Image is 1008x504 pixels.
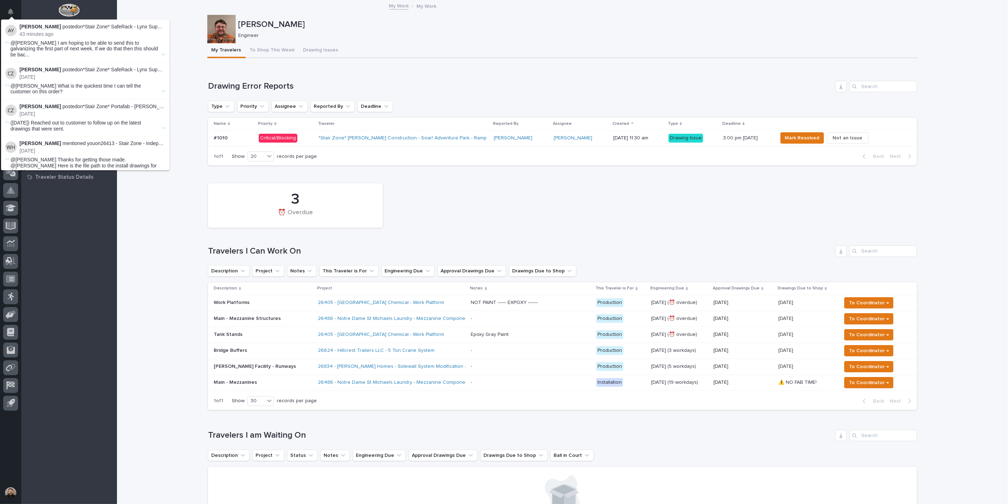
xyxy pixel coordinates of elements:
[259,134,297,143] div: Critical/Blocking
[318,316,472,322] a: 26486 - Notre Dame St Michaels Laundry - Mezzanine Components
[3,486,18,500] button: users-avatar
[849,315,889,323] span: To Coordinator →
[596,314,623,323] div: Production
[277,398,317,404] p: records per page
[890,398,905,404] span: Next
[287,265,317,277] button: Notes
[5,105,17,116] img: Cole Ziegler
[232,154,245,160] p: Show
[651,380,708,386] p: [DATE] (19 workdays)
[214,348,312,354] p: Bridge Buffers
[19,104,61,109] strong: [PERSON_NAME]
[19,31,165,37] p: 43 minutes ago
[850,245,917,257] input: Search
[248,397,265,405] div: 30
[849,299,889,307] span: To Coordinator →
[9,9,18,20] div: Notifications
[318,332,444,338] a: 26405 - [GEOGRAPHIC_DATA] Chemical - Work Platform
[833,134,863,142] span: Not an Issue
[470,284,483,292] p: Notes
[208,392,229,410] p: 1 of 1
[416,2,436,10] p: My Work
[232,398,245,404] p: Show
[237,101,269,112] button: Priority
[493,120,519,128] p: Reported By
[713,348,773,354] p: [DATE]
[11,40,160,58] span: @[PERSON_NAME] I am hoping to be able to send this to galvanizing the first part of next week. If...
[778,346,795,354] p: [DATE]
[713,300,773,306] p: [DATE]
[595,284,634,292] p: This Traveler is For
[844,297,894,309] button: To Coordinator →
[869,398,884,404] span: Back
[850,430,917,441] input: Search
[509,265,576,277] button: Drawings Due to Shop
[83,67,179,72] a: *Stair Zone* SafeRack - Lynx Supply - Stair
[214,300,312,306] p: Work Platforms
[19,24,61,29] strong: [PERSON_NAME]
[19,104,165,110] p: posted on :
[785,134,819,142] span: Mark Resolved
[5,25,17,36] img: Adam Yutzy
[596,346,623,355] div: Production
[19,148,165,154] p: [DATE]
[258,120,273,128] p: Priority
[3,4,18,19] button: Notifications
[208,343,917,359] tr: Bridge Buffers26624 - Hillcrest Trailers LLC - 5 Ton Crane System - Production[DATE] (3 workdays)...
[849,362,889,371] span: To Coordinator →
[713,316,773,322] p: [DATE]
[220,209,371,224] div: ⏰ Overdue
[208,81,833,92] h1: Drawing Error Reports
[857,398,887,404] button: Back
[614,135,663,141] p: [DATE] 11:30 am
[19,111,165,117] p: [DATE]
[208,430,833,441] h1: Travelers I am Waiting On
[239,33,912,39] p: Engineer
[844,313,894,325] button: To Coordinator →
[471,316,472,322] div: -
[320,450,350,461] button: Notes
[5,68,17,79] img: Cole Ziegler
[208,101,234,112] button: Type
[353,450,406,461] button: Engineering Due
[471,332,509,338] div: Epoxy Gray Paint
[844,377,894,388] button: To Coordinator →
[651,364,708,370] p: [DATE] (5 workdays)
[214,380,312,386] p: Main - Mezzanines
[651,348,708,354] p: [DATE] (3 workdays)
[318,348,435,354] a: 26624 - Hillcrest Trailers LLC - 5 Ton Crane System
[550,450,594,461] button: Ball in Court
[471,380,472,386] div: -
[208,450,250,461] button: Description
[214,332,312,338] p: Tank Stands
[596,362,623,371] div: Production
[11,157,160,175] span: @[PERSON_NAME] Thanks for getting those made. @[PERSON_NAME] Here is the file path to the install...
[844,361,894,372] button: To Coordinator →
[214,134,229,141] p: #1010
[850,81,917,92] div: Search
[713,332,773,338] p: [DATE]
[318,300,444,306] a: 26405 - [GEOGRAPHIC_DATA] Chemical - Work Platform
[596,330,623,339] div: Production
[101,140,281,146] a: 26413 - Stair Zone - Independent Contracting Company - WVU Stair Replacement
[35,174,94,181] p: Traveler Status Details
[239,20,915,30] p: [PERSON_NAME]
[651,316,708,322] p: [DATE] (⏰ overdue)
[613,120,629,128] p: Created
[21,172,117,182] a: Traveler Status Details
[480,450,548,461] button: Drawings Due to Shop
[11,83,141,95] span: @[PERSON_NAME] What is the quickest time I can tell the customer on this order?
[651,300,708,306] p: [DATE] (⏰ overdue)
[887,398,917,404] button: Next
[208,375,917,391] tr: Main - Mezzanines26486 - Notre Dame St Michaels Laundry - Mezzanine Components - Installation[DAT...
[83,24,179,29] a: *Stair Zone* SafeRack - Lynx Supply - Stair
[778,314,795,322] p: [DATE]
[58,4,79,17] img: Workspace Logo
[19,74,165,80] p: [DATE]
[554,135,592,141] a: [PERSON_NAME]
[849,347,889,355] span: To Coordinator →
[471,348,472,354] div: -
[208,295,917,311] tr: Work Platforms26405 - [GEOGRAPHIC_DATA] Chemical - Work Platform NOT PAINT ------ EXPOXY ------- ...
[668,120,678,128] p: Type
[252,265,284,277] button: Project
